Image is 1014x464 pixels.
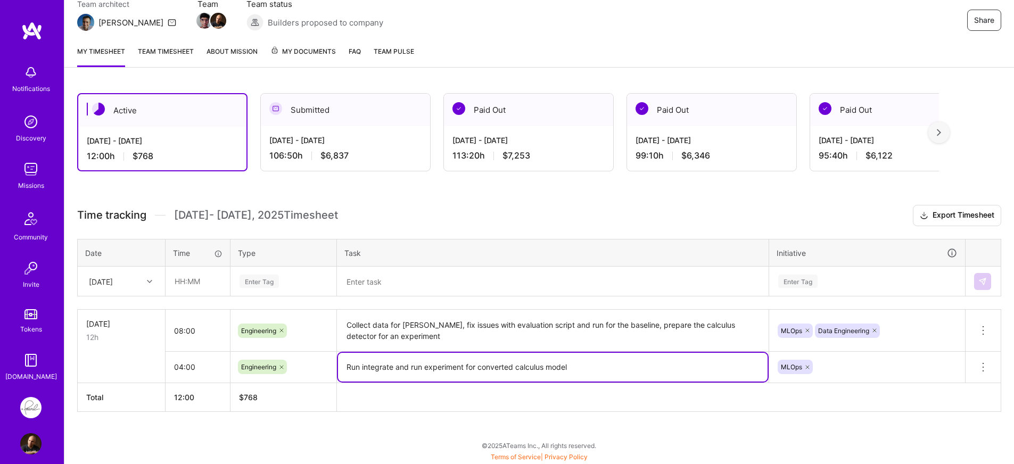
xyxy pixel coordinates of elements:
button: Export Timesheet [913,205,1001,226]
a: Team Pulse [374,46,414,67]
span: Share [974,15,994,26]
div: 99:10 h [636,150,788,161]
i: icon Chevron [147,279,152,284]
th: Task [337,239,769,267]
img: Submit [978,277,987,286]
div: [DATE] - [DATE] [452,135,605,146]
div: Initiative [777,247,958,259]
span: $768 [133,151,153,162]
input: HH:MM [166,267,229,295]
div: Active [78,94,246,127]
span: MLOps [781,327,802,335]
div: [DATE] [86,318,156,329]
img: Invite [20,258,42,279]
img: Team Member Avatar [196,13,212,29]
span: [DATE] - [DATE] , 2025 Timesheet [174,209,338,222]
a: Team Member Avatar [197,12,211,30]
th: 12:00 [166,383,230,411]
span: $7,253 [502,150,530,161]
span: Builders proposed to company [268,17,383,28]
span: Time tracking [77,209,146,222]
img: Team Member Avatar [210,13,226,29]
span: | [491,453,588,461]
span: Engineering [241,363,276,371]
img: discovery [20,111,42,132]
th: Type [230,239,337,267]
img: Active [92,103,105,115]
img: right [937,129,941,136]
div: 12h [86,332,156,343]
div: Discovery [16,132,46,144]
img: logo [21,21,43,40]
div: Paid Out [627,94,796,126]
div: [DOMAIN_NAME] [5,371,57,382]
div: Enter Tag [778,273,818,289]
img: teamwork [20,159,42,180]
div: 12:00 h [87,151,238,162]
a: Team timesheet [138,46,194,67]
div: 95:40 h [819,150,971,161]
img: User Avatar [20,433,42,454]
img: Builders proposed to company [246,14,263,31]
div: Notifications [12,83,50,94]
i: icon Download [920,210,928,221]
img: Paid Out [819,102,831,115]
button: Share [967,10,1001,31]
div: 106:50 h [269,150,422,161]
a: Terms of Service [491,453,541,461]
span: Engineering [241,327,276,335]
div: Enter Tag [240,273,279,289]
div: [DATE] - [DATE] [269,135,422,146]
div: [DATE] [89,276,113,287]
img: Team Architect [77,14,94,31]
div: [DATE] - [DATE] [636,135,788,146]
div: Invite [23,279,39,290]
span: $ 768 [239,393,258,402]
span: Data Engineering [818,327,869,335]
img: tokens [24,309,37,319]
div: Paid Out [810,94,979,126]
i: icon Mail [168,18,176,27]
div: Time [173,247,222,259]
div: [DATE] - [DATE] [819,135,971,146]
img: Paid Out [452,102,465,115]
th: Date [78,239,166,267]
a: User Avatar [18,433,44,454]
img: bell [20,62,42,83]
img: Paid Out [636,102,648,115]
div: [DATE] - [DATE] [87,135,238,146]
span: My Documents [270,46,336,57]
span: $6,346 [681,150,710,161]
span: MLOps [781,363,802,371]
div: Paid Out [444,94,613,126]
th: Total [78,383,166,411]
input: HH:MM [166,353,230,381]
span: $6,837 [320,150,349,161]
span: Team Pulse [374,47,414,55]
textarea: Run integrate and run experiment for converted calculus model [338,353,768,382]
a: My Documents [270,46,336,67]
div: [PERSON_NAME] [98,17,163,28]
div: Tokens [20,324,42,335]
img: guide book [20,350,42,371]
a: FAQ [349,46,361,67]
textarea: Collect data for [PERSON_NAME], fix issues with evaluation script and run for the baseline, prepa... [338,311,768,351]
a: Pearl: ML Engineering Team [18,397,44,418]
a: Privacy Policy [545,453,588,461]
img: Submitted [269,102,282,115]
a: My timesheet [77,46,125,67]
span: $6,122 [865,150,893,161]
div: 113:20 h [452,150,605,161]
img: Community [18,206,44,231]
div: © 2025 ATeams Inc., All rights reserved. [64,432,1014,459]
input: HH:MM [166,317,230,345]
div: Community [14,231,48,243]
div: Missions [18,180,44,191]
div: Submitted [261,94,430,126]
a: Team Member Avatar [211,12,225,30]
img: Pearl: ML Engineering Team [20,397,42,418]
a: About Mission [207,46,258,67]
